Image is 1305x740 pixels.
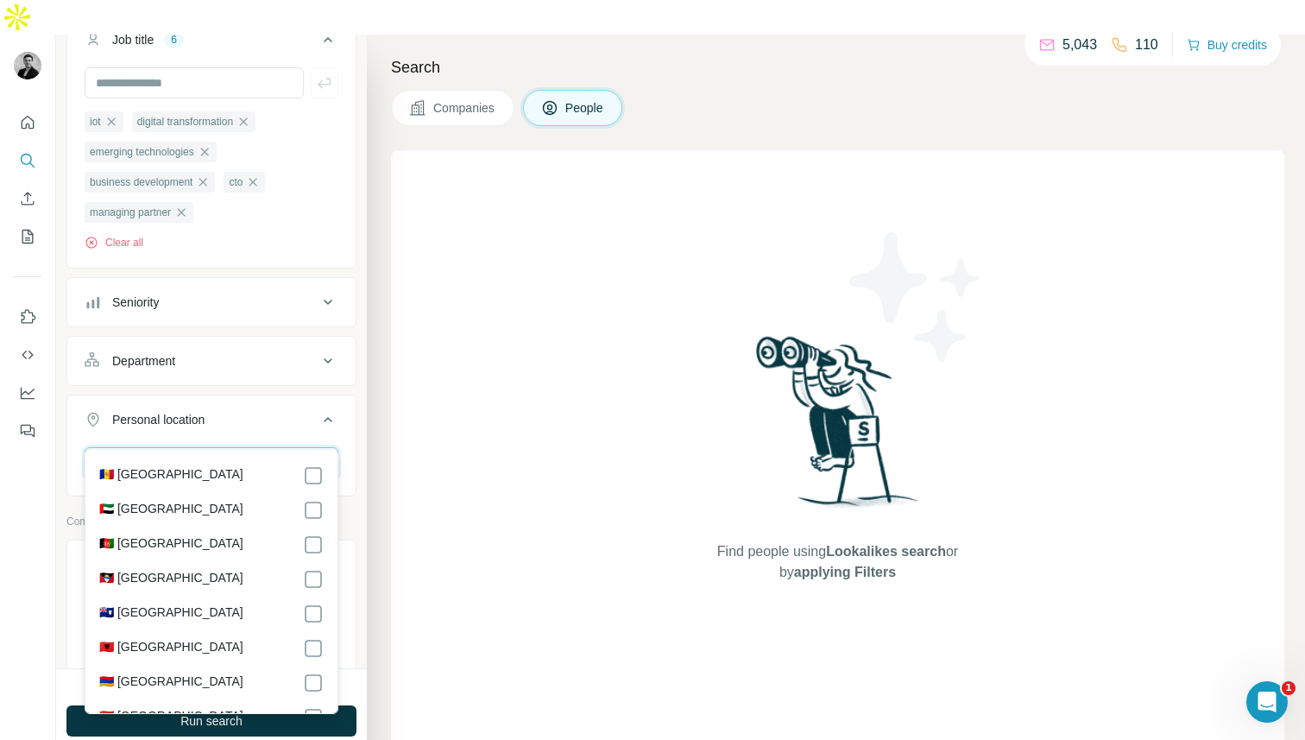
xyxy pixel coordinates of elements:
span: digital transformation [137,114,233,130]
label: 🇦🇮 [GEOGRAPHIC_DATA] [99,604,243,624]
div: Seniority [112,294,159,311]
p: 110 [1135,35,1158,55]
span: emerging technologies [90,144,194,160]
button: Seniority [67,281,356,323]
span: cto [229,174,243,190]
label: 🇦🇩 [GEOGRAPHIC_DATA] [99,465,243,486]
img: Surfe Illustration - Stars [838,219,993,375]
span: business development [90,174,192,190]
span: People [565,99,605,117]
span: Run search [180,712,243,730]
div: 6 [164,32,184,47]
p: 5,043 [1062,35,1097,55]
button: Enrich CSV [14,183,41,214]
button: Feedback [14,415,41,446]
button: Clear all [85,235,143,250]
button: Department [67,340,356,382]
h4: Search [391,55,1284,79]
label: 🇦🇴 [GEOGRAPHIC_DATA] [99,707,243,728]
button: Job title6 [67,19,356,67]
label: 🇦🇱 [GEOGRAPHIC_DATA] [99,638,243,659]
label: 🇦🇬 [GEOGRAPHIC_DATA] [99,569,243,590]
p: Company information [66,514,356,529]
button: Personal location [67,399,356,447]
button: Dashboard [14,377,41,408]
label: 🇦🇪 [GEOGRAPHIC_DATA] [99,500,243,521]
button: My lists [14,221,41,252]
button: Search [14,145,41,176]
div: Department [112,352,175,370]
button: Quick start [14,107,41,138]
button: Run search [66,705,356,737]
button: Buy credits [1187,33,1267,57]
span: managing partner [90,205,171,220]
button: Use Surfe on LinkedIn [14,301,41,332]
span: Companies [433,99,496,117]
img: Avatar [14,52,41,79]
span: 1 [1282,681,1296,695]
button: Use Surfe API [14,339,41,370]
button: Company [67,544,356,592]
span: Lookalikes search [826,544,946,559]
span: Find people using or by [699,541,975,583]
div: Personal location [112,411,205,428]
span: iot [90,114,101,130]
label: 🇦🇲 [GEOGRAPHIC_DATA] [99,673,243,693]
iframe: Intercom live chat [1246,681,1288,723]
span: applying Filters [794,565,896,579]
div: Job title [112,31,154,48]
img: Surfe Illustration - Woman searching with binoculars [748,332,928,524]
label: 🇦🇫 [GEOGRAPHIC_DATA] [99,534,243,555]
